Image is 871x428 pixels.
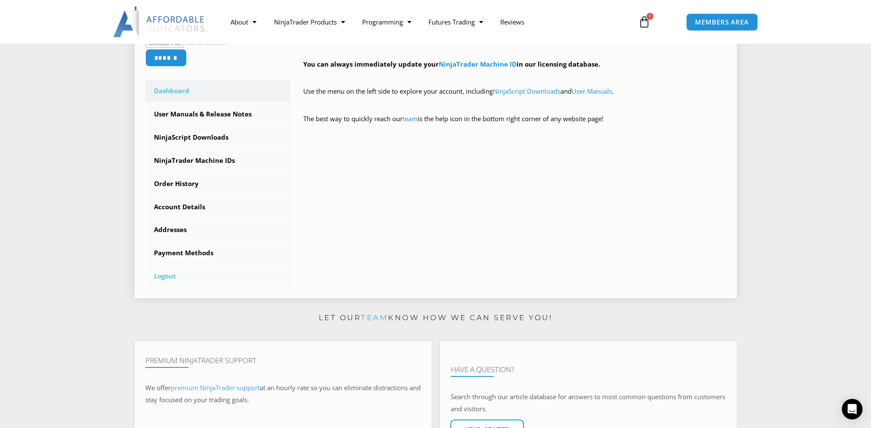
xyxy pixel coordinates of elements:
[145,150,291,172] a: NinjaTrader Machine IDs
[493,87,560,95] a: NinjaScript Downloads
[222,12,628,32] nav: Menu
[145,196,291,218] a: Account Details
[353,12,419,32] a: Programming
[265,12,353,32] a: NinjaTrader Products
[403,114,418,123] a: team
[303,113,726,137] p: The best way to quickly reach our is the help icon in the bottom right corner of any website page!
[145,356,421,365] h4: Premium NinjaTrader Support
[145,242,291,264] a: Payment Methods
[145,265,291,287] a: Logout
[303,60,600,68] strong: You can always immediately update your in our licensing database.
[171,383,260,392] a: premium NinjaTrader support
[491,12,532,32] a: Reviews
[695,19,749,25] span: MEMBERS AREA
[842,399,862,419] div: Open Intercom Messenger
[145,103,291,125] a: User Manuals & Release Notes
[572,87,612,95] a: User Manuals
[145,126,291,149] a: NinjaScript Downloads
[625,9,663,34] a: 1
[145,383,421,404] span: at an hourly rate so you can eliminate distractions and stay focused on your trading goals.
[145,80,291,102] a: Dashboard
[135,311,737,325] p: Let our know how we can serve you!
[419,12,491,32] a: Futures Trading
[451,365,726,374] h4: Have A Question?
[361,313,388,322] a: team
[303,86,726,110] p: Use the menu on the left side to explore your account, including and .
[145,219,291,241] a: Addresses
[145,383,171,392] span: We offer
[686,13,758,31] a: MEMBERS AREA
[113,6,206,37] img: LogoAI | Affordable Indicators – NinjaTrader
[451,391,726,415] p: Search through our article database for answers to most common questions from customers and visit...
[439,60,517,68] a: NinjaTrader Machine ID
[145,80,291,287] nav: Account pages
[222,12,265,32] a: About
[646,13,653,20] span: 1
[145,173,291,195] a: Order History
